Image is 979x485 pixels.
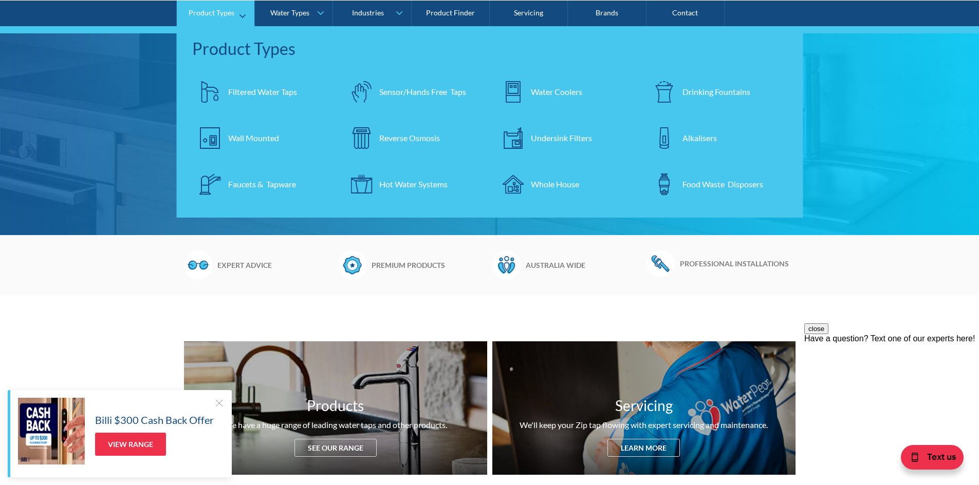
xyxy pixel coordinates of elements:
[379,85,466,98] div: Sensor/Hands Free Taps
[680,258,796,269] h6: Professional installations
[682,131,717,144] div: Alkalisers
[95,433,166,456] a: View Range
[646,73,788,109] a: Drinking Fountains
[352,8,384,17] div: Industries
[682,85,750,98] div: Drinking Fountains
[531,85,582,98] div: Water Coolers
[228,178,296,190] div: Faucets & Tapware
[646,166,788,202] a: Food Waste Disposers
[343,73,485,109] a: Sensor/Hands Free Taps
[379,178,448,190] div: Hot Water Systems
[192,73,334,109] a: Filtered Water Taps
[372,260,487,270] h6: Premium products
[192,166,334,202] a: Faucets & Tapware
[228,85,297,98] div: Filtered Water Taps
[379,131,440,144] div: Reverse Osmosis
[495,166,636,202] a: Whole House
[343,166,485,202] a: Hot Water Systems
[189,8,234,17] div: Product Types
[95,412,214,428] h5: Billi $300 Cash Back Offer
[224,419,447,431] div: We have a huge range of leading water taps and other products.
[531,178,579,190] div: Whole House
[294,439,377,457] div: See our range
[607,439,680,457] div: Learn more
[338,250,366,279] img: Badge
[343,120,485,156] a: Reverse Osmosis
[492,250,521,279] img: Waterpeople Symbol
[646,120,788,156] a: Alkalisers
[804,323,979,447] iframe: podium webchat widget prompt
[270,8,309,17] div: Water Types
[217,260,333,270] h6: Expert advice
[184,250,212,279] img: Glasses
[192,36,788,61] div: Product Types
[192,120,334,156] a: Wall Mounted
[495,73,636,109] a: Water Coolers
[307,395,364,416] h3: Products
[531,131,592,144] div: Undersink Filters
[492,341,796,475] a: ServicingWe'll keep your Zip tap flowing with expert servicing and maintenance.Learn more
[682,178,763,190] div: Food Waste Disposers
[228,131,279,144] div: Wall Mounted
[177,26,803,217] nav: Product Types
[18,398,85,464] img: Billi $300 Cash Back Offer
[526,260,641,270] h6: Australia wide
[520,419,768,431] div: We'll keep your Zip tap flowing with expert servicing and maintenance.
[615,395,673,416] h3: Servicing
[184,341,487,475] a: ProductsWe have a huge range of leading water taps and other products.See our range
[646,250,675,276] img: Wrench
[876,434,979,485] iframe: podium webchat widget bubble
[495,120,636,156] a: Undersink Filters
